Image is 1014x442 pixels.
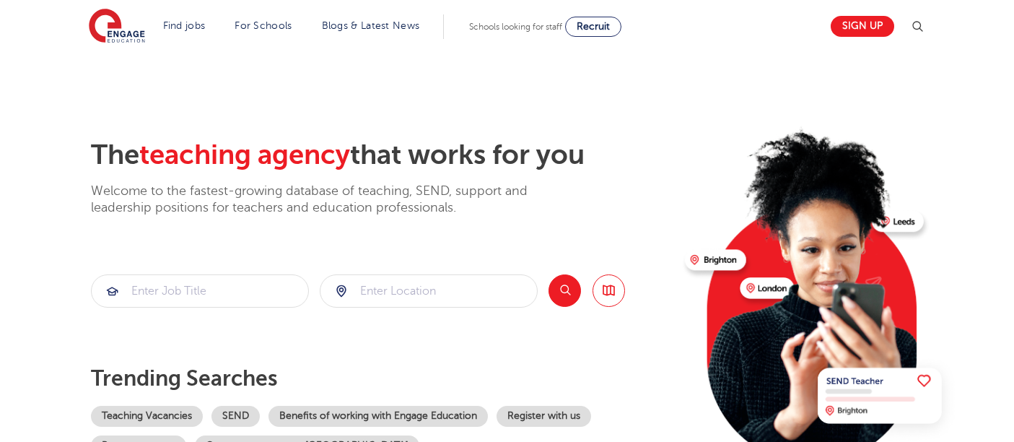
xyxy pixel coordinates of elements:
a: Register with us [497,406,591,427]
a: Sign up [831,16,894,37]
button: Search [548,274,581,307]
a: SEND [211,406,260,427]
a: Recruit [565,17,621,37]
div: Submit [91,274,309,308]
a: Blogs & Latest News [322,20,420,31]
input: Submit [92,275,308,307]
span: teaching agency [139,139,350,170]
div: Submit [320,274,538,308]
a: Benefits of working with Engage Education [268,406,488,427]
span: Recruit [577,21,610,32]
p: Welcome to the fastest-growing database of teaching, SEND, support and leadership positions for t... [91,183,567,217]
img: Engage Education [89,9,145,45]
h2: The that works for you [91,139,673,172]
a: Find jobs [163,20,206,31]
a: For Schools [235,20,292,31]
p: Trending searches [91,365,673,391]
input: Submit [320,275,537,307]
a: Teaching Vacancies [91,406,203,427]
span: Schools looking for staff [469,22,562,32]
